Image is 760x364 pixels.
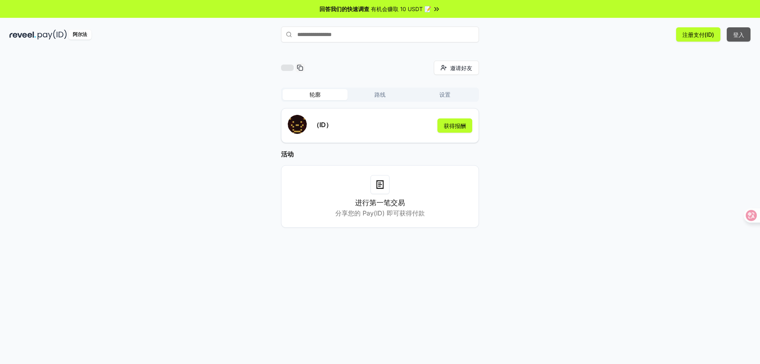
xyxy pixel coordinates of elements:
[281,150,294,158] font: 活动
[439,91,450,98] font: 设置
[310,91,321,98] font: 轮廓
[9,30,36,40] img: 揭示黑暗
[450,65,472,71] font: 邀请好友
[313,121,332,129] font: （ID）
[374,91,386,98] font: 路线
[733,31,744,38] font: 登入
[371,6,431,12] font: 有机会赚取 10 USDT 📝
[682,31,714,38] font: 注册支付(ID)
[676,27,720,42] button: 注册支付(ID)
[437,118,472,133] button: 获得报酬
[727,27,750,42] button: 登入
[434,61,479,75] button: 邀请好友
[444,122,466,129] font: 获得报酬
[38,30,67,40] img: 付款编号
[73,31,87,37] font: 阿尔法
[355,198,405,207] font: 进行第一笔交易
[319,6,369,12] font: 回答我们的快速调查
[335,209,425,217] font: 分享您的 Pay(ID) 即可获得付款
